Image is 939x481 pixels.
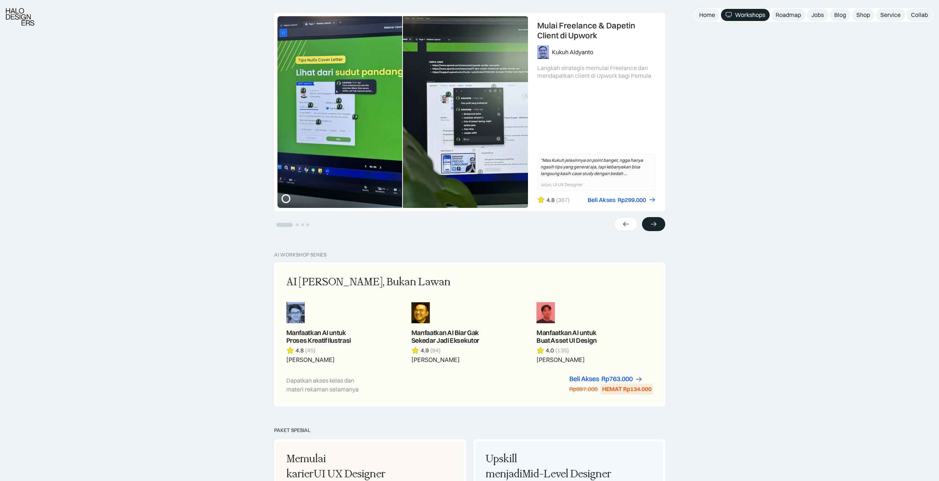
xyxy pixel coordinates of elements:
button: Go to slide 2 [296,223,299,226]
div: Rp897.000 [569,385,598,393]
div: Rp299.000 [618,196,646,204]
div: Rp763.000 [601,375,633,383]
div: 4.8 [546,196,555,204]
button: Go to slide 3 [301,223,304,226]
ul: Select a slide to show [274,221,310,227]
a: Beli AksesRp763.000 [569,375,643,383]
a: Collab [907,9,932,21]
span: Mid-Level Designer [522,468,611,480]
div: PAKET SPESIAL [274,427,665,433]
div: Roadmap [776,11,801,19]
div: Service [880,11,901,19]
a: Beli AksesRp299.000 [588,196,656,204]
button: Go to slide 1 [276,223,293,227]
div: AI Workshop Series [274,252,327,258]
div: Workshops [735,11,765,19]
div: Jobs [811,11,824,19]
div: Beli Akses [588,196,615,204]
a: Home [695,9,719,21]
div: Shop [856,11,870,19]
div: Blog [834,11,846,19]
div: Dapatkan akses kelas dan materi rekaman selamanya [286,376,370,394]
a: Workshops [721,9,770,21]
div: AI [PERSON_NAME], Bukan Lawan [286,275,450,290]
span: UI UX Designer [314,468,386,480]
button: Go to slide 4 [306,223,309,226]
a: Blog [830,9,850,21]
a: Service [876,9,905,21]
a: Shop [852,9,874,21]
div: Beli Akses [569,375,599,383]
div: Home [699,11,715,19]
div: 1 of 4 [274,13,665,211]
div: (367) [556,196,570,204]
a: Roadmap [771,9,805,21]
div: Collab [911,11,928,19]
a: Jobs [807,9,828,21]
div: HEMAT Rp134.000 [602,385,652,393]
